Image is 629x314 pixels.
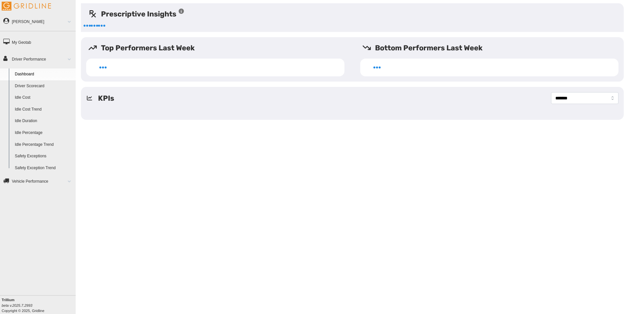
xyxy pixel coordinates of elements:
[2,297,76,313] div: Copyright © 2025, Gridline
[362,42,624,53] h5: Bottom Performers Last Week
[12,104,76,116] a: Idle Cost Trend
[88,9,185,19] h5: Prescriptive Insights
[12,150,76,162] a: Safety Exceptions
[12,139,76,151] a: Idle Percentage Trend
[12,162,76,174] a: Safety Exception Trend
[12,80,76,92] a: Driver Scorecard
[12,115,76,127] a: Idle Duration
[88,42,350,53] h5: Top Performers Last Week
[12,92,76,104] a: Idle Cost
[12,68,76,80] a: Dashboard
[12,127,76,139] a: Idle Percentage
[98,93,114,104] h5: KPIs
[2,298,14,302] b: Trillium
[2,2,51,11] img: Gridline
[2,303,32,307] i: beta v.2025.7.2993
